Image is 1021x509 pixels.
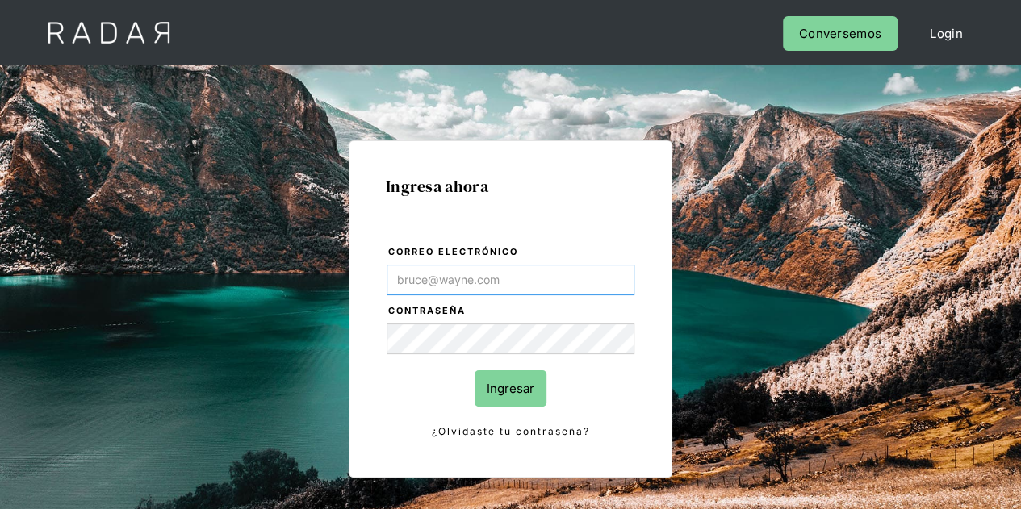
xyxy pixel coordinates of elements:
[388,303,634,319] label: Contraseña
[783,16,898,51] a: Conversemos
[386,244,635,440] form: Login Form
[475,370,546,407] input: Ingresar
[388,244,634,261] label: Correo electrónico
[386,177,635,195] h1: Ingresa ahora
[387,423,634,440] a: ¿Olvidaste tu contraseña?
[914,16,979,51] a: Login
[387,265,634,295] input: bruce@wayne.com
